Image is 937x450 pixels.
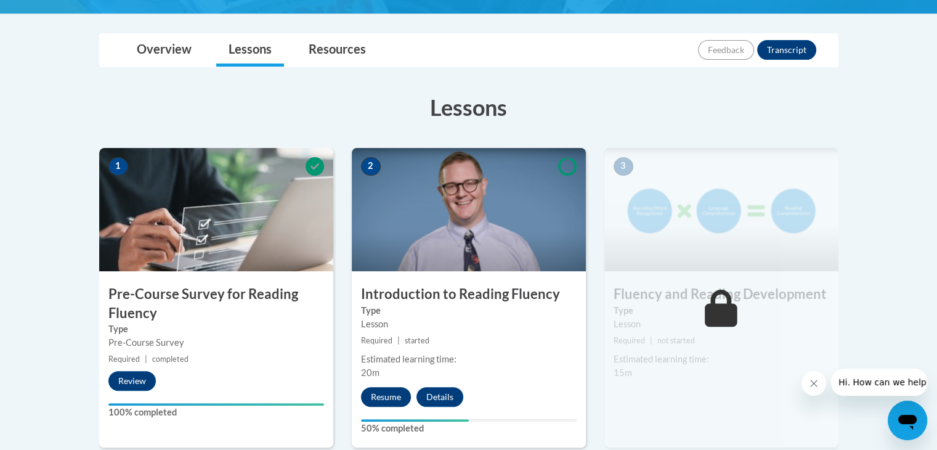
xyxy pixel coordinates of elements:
[361,157,381,176] span: 2
[99,92,838,123] h3: Lessons
[216,34,284,67] a: Lessons
[124,34,204,67] a: Overview
[99,285,333,323] h3: Pre-Course Survey for Reading Fluency
[152,354,189,364] span: completed
[7,9,100,18] span: Hi. How can we help?
[108,157,128,176] span: 1
[614,367,632,378] span: 15m
[361,419,469,422] div: Your progress
[801,371,826,396] iframe: Close message
[604,285,838,304] h3: Fluency and Reading Development
[405,336,429,345] span: started
[888,401,927,440] iframe: Button to launch messaging window
[99,148,333,271] img: Course Image
[108,322,324,336] label: Type
[352,285,586,304] h3: Introduction to Reading Fluency
[831,369,927,396] iframe: Message from company
[108,371,156,391] button: Review
[698,40,754,60] button: Feedback
[352,148,586,271] img: Course Image
[361,304,577,317] label: Type
[145,354,147,364] span: |
[361,317,577,331] div: Lesson
[361,353,577,366] div: Estimated learning time:
[296,34,378,67] a: Resources
[361,336,392,345] span: Required
[614,353,829,366] div: Estimated learning time:
[108,406,324,419] label: 100% completed
[361,367,379,378] span: 20m
[108,354,140,364] span: Required
[361,387,411,407] button: Resume
[614,317,829,331] div: Lesson
[614,304,829,317] label: Type
[397,336,400,345] span: |
[361,422,577,435] label: 50% completed
[416,387,463,407] button: Details
[657,336,695,345] span: not started
[650,336,652,345] span: |
[108,336,324,350] div: Pre-Course Survey
[614,157,633,176] span: 3
[604,148,838,271] img: Course Image
[108,403,324,406] div: Your progress
[614,336,645,345] span: Required
[757,40,816,60] button: Transcript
